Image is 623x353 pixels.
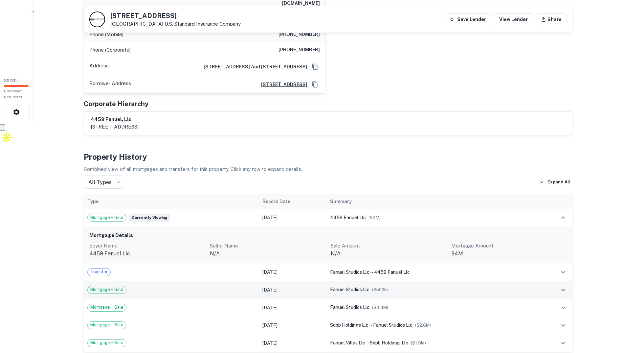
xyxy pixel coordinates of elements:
button: expand row [558,320,569,331]
span: 4459 fanuel llc [374,270,410,275]
p: [GEOGRAPHIC_DATA] [110,21,241,27]
span: Mortgage + Sale [88,286,126,293]
span: Mortgage + Sale [88,304,126,311]
span: fanuel villas llc [330,340,365,345]
span: Mortgage + Sale [88,340,126,346]
button: expand row [558,284,569,295]
th: Type [84,194,259,209]
span: ($ 3.4M ) [372,305,388,310]
button: Save Lender [444,13,491,25]
p: $4M [451,250,567,258]
span: 4459 fanuel llc [330,215,366,220]
span: sdpb holdings llc [330,322,368,328]
h5: [STREET_ADDRESS] [110,12,241,19]
button: expand row [558,302,569,313]
th: Record Date [259,194,327,209]
button: expand row [558,267,569,278]
div: → [330,321,534,329]
p: n/a [210,250,325,258]
span: Borrower Requests [4,89,22,99]
button: Copy Address [310,80,320,89]
p: Seller Name [210,242,325,250]
button: Share [536,13,567,25]
p: Phone (Mobile) [89,31,123,38]
a: [STREET_ADDRESS] [256,81,307,88]
td: [DATE] [259,334,327,352]
span: Mortgage + Sale [88,214,126,221]
span: ($ 500k ) [372,287,388,292]
a: View Lender [494,13,533,25]
p: N/A [331,250,446,258]
button: Expand All [538,177,572,187]
h6: 4459 fanuel, llc [91,116,139,123]
p: Borrower Address [89,80,131,89]
td: [DATE] [259,299,327,317]
p: Buyer Name [89,242,205,250]
p: Mortgage Amount [451,242,567,250]
p: Sale Amount [331,242,446,250]
button: expand row [558,338,569,349]
p: Address [89,62,109,72]
div: All Types [84,176,123,189]
p: Phone (Corporate) [89,46,131,54]
h5: Corporate Hierarchy [84,99,148,109]
td: [DATE] [259,281,327,299]
span: fanuel studios llc [330,270,369,275]
td: [DATE] [259,263,327,281]
span: sdpb holdings llc [370,340,408,345]
p: 4459 fanuel llc [89,250,205,258]
span: ($ 1.9M ) [411,341,426,345]
span: Currently viewing [129,214,170,222]
button: Copy Address [310,62,320,72]
div: → [330,269,534,276]
a: [STREET_ADDRESS] And [STREET_ADDRESS] [198,63,307,70]
span: Mortgage + Sale [88,322,126,328]
span: fanuel studios llc [373,322,412,328]
h6: [PHONE_NUMBER] [278,46,320,54]
span: fanuel studios llc [330,305,369,310]
h6: Mortgage Details [89,232,567,239]
h4: Property History [84,151,572,163]
span: ($ 4M ) [368,215,381,220]
th: Summary [327,194,537,209]
iframe: Chat Widget [590,300,623,332]
span: Transfer [88,269,110,275]
span: fanuel studios llc [330,287,369,292]
span: 20 / 20 [4,78,17,83]
button: expand row [558,212,569,223]
a: U.s. Standard Insurance Company [165,21,241,27]
td: [DATE] [259,209,327,226]
div: → [330,339,534,346]
span: ($ 2.6M ) [415,323,431,328]
h6: [PHONE_NUMBER] [278,31,320,38]
p: Combined view of all mortgages and transfers for this property. Click any row to expand details. [84,165,572,173]
td: [DATE] [259,317,327,334]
